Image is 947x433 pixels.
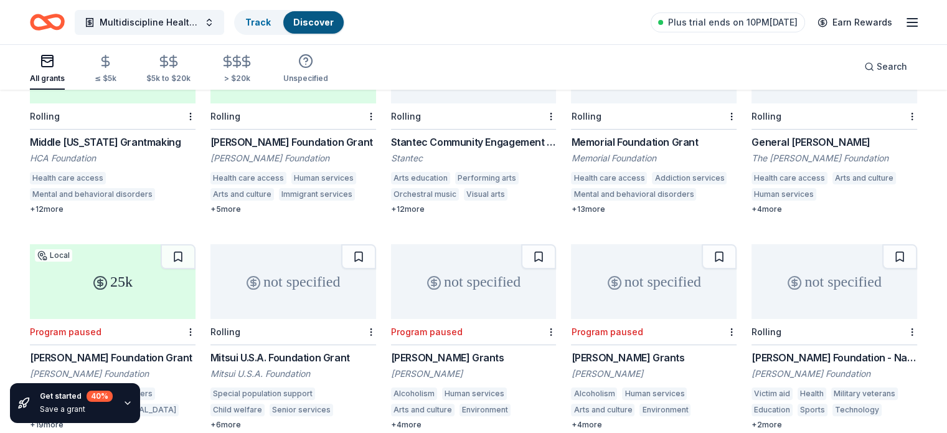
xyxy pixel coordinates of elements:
div: [PERSON_NAME] Foundation Grant [210,135,376,150]
div: Environment [459,404,511,416]
div: Stantec Community Engagement Grant [391,135,557,150]
a: 25k+LocalRolling[PERSON_NAME] Foundation Grant[PERSON_NAME] FoundationHealth care accessHuman ser... [210,29,376,214]
div: Get started [40,391,113,402]
div: Rolling [30,111,60,121]
button: TrackDiscover [234,10,345,35]
a: Track [245,17,271,27]
div: Unspecified [283,74,328,83]
button: Unspecified [283,49,328,90]
div: Sports [798,404,827,416]
div: Technology [832,404,882,416]
a: not specifiedProgram paused[PERSON_NAME] Grants[PERSON_NAME]AlcoholismHuman servicesArts and cult... [391,244,557,430]
div: Arts and culture [832,172,896,184]
div: Victim aid [751,388,793,400]
div: Rolling [391,111,421,121]
div: + 13 more [571,204,737,214]
div: Mitsui U.S.A. Foundation Grant [210,350,376,365]
div: Health care access [30,172,106,184]
div: Health care access [210,172,286,184]
div: Mental and behavioral disorders [30,188,155,201]
a: Plus trial ends on 10PM[DATE] [651,12,805,32]
div: [PERSON_NAME] Grants [571,350,737,365]
div: Human services [751,188,816,201]
div: [PERSON_NAME] Foundation [751,368,917,380]
div: Save a grant [40,404,113,414]
div: [PERSON_NAME] Grants [391,350,557,365]
div: Senior services [270,404,333,416]
a: not specifiedRollingMitsui U.S.A. Foundation GrantMitsui U.S.A. FoundationSpecial population supp... [210,244,376,430]
div: Local [35,249,72,262]
button: > $20k [220,49,253,90]
div: > $20k [220,74,253,83]
div: + 12 more [30,204,196,214]
div: Orchestral music [391,188,459,201]
a: not specifiedProgram paused[PERSON_NAME] Grants[PERSON_NAME]AlcoholismHuman servicesArts and cult... [571,244,737,430]
div: + 4 more [751,204,917,214]
button: $5k to $20k [146,49,191,90]
a: not specifiedRolling[PERSON_NAME] Foundation - Nationwide Grants[PERSON_NAME] FoundationVictim ai... [751,244,917,430]
a: Discover [293,17,334,27]
div: Arts and culture [571,404,634,416]
div: Program paused [391,326,463,337]
button: ≤ $5k [95,49,116,90]
div: Health care access [571,172,647,184]
div: Rolling [571,111,601,121]
div: Human services [442,388,507,400]
div: Program paused [30,326,101,337]
button: Search [854,54,917,79]
div: not specified [210,244,376,319]
div: Environment [639,404,690,416]
div: Stantec [391,152,557,164]
div: + 4 more [391,420,557,430]
div: Health care access [751,172,827,184]
a: not specifiedLocalRollingGeneral [PERSON_NAME]The [PERSON_NAME] FoundationHealth care accessArts ... [751,29,917,214]
div: [PERSON_NAME] [571,368,737,380]
div: Human services [622,388,687,400]
div: [PERSON_NAME] Foundation Grant [30,350,196,365]
div: [PERSON_NAME] [391,368,557,380]
a: Earn Rewards [810,11,900,34]
div: Mitsui U.S.A. Foundation [210,368,376,380]
div: + 2 more [751,420,917,430]
div: 40 % [87,391,113,402]
div: [PERSON_NAME] Foundation [30,368,196,380]
div: + 5 more [210,204,376,214]
div: not specified [751,244,917,319]
a: not specifiedRollingStantec Community Engagement GrantStantecArts educationPerforming artsOrchest... [391,29,557,214]
div: Mental and behavioral disorders [571,188,696,201]
div: Immigrant services [279,188,355,201]
div: $5k to $20k [146,74,191,83]
div: Rolling [751,326,781,337]
div: Visual arts [464,188,507,201]
div: Military veterans [831,388,898,400]
div: Alcoholism [571,388,617,400]
div: Rolling [210,326,240,337]
div: Arts and culture [210,188,274,201]
div: Child welfare [210,404,265,416]
div: Human services [291,172,356,184]
div: [PERSON_NAME] Foundation [210,152,376,164]
span: Search [877,59,907,74]
div: Program paused [571,326,643,337]
div: [PERSON_NAME] Foundation - Nationwide Grants [751,350,917,365]
a: 5k – 50kLocalRollingMiddle [US_STATE] GrantmakingHCA FoundationHealth care accessMental and behav... [30,29,196,214]
div: + 6 more [210,420,376,430]
div: Arts education [391,172,450,184]
a: not specifiedLocalRollingMemorial Foundation GrantMemorial FoundationHealth care accessAddiction ... [571,29,737,214]
div: Arts and culture [391,404,455,416]
a: 25kLocalProgram paused[PERSON_NAME] Foundation Grant[PERSON_NAME] FoundationMental and behavioral... [30,244,196,430]
button: Multidiscipline Health and Wellness [75,10,224,35]
div: Health [798,388,826,400]
div: Memorial Foundation [571,152,737,164]
div: + 4 more [571,420,737,430]
a: Home [30,7,65,37]
div: General [PERSON_NAME] [751,135,917,150]
div: not specified [391,244,557,319]
div: Special population support [210,388,315,400]
div: Rolling [751,111,781,121]
div: The [PERSON_NAME] Foundation [751,152,917,164]
div: Addiction services [652,172,727,184]
div: Education [751,404,793,416]
div: not specified [571,244,737,319]
div: HCA Foundation [30,152,196,164]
